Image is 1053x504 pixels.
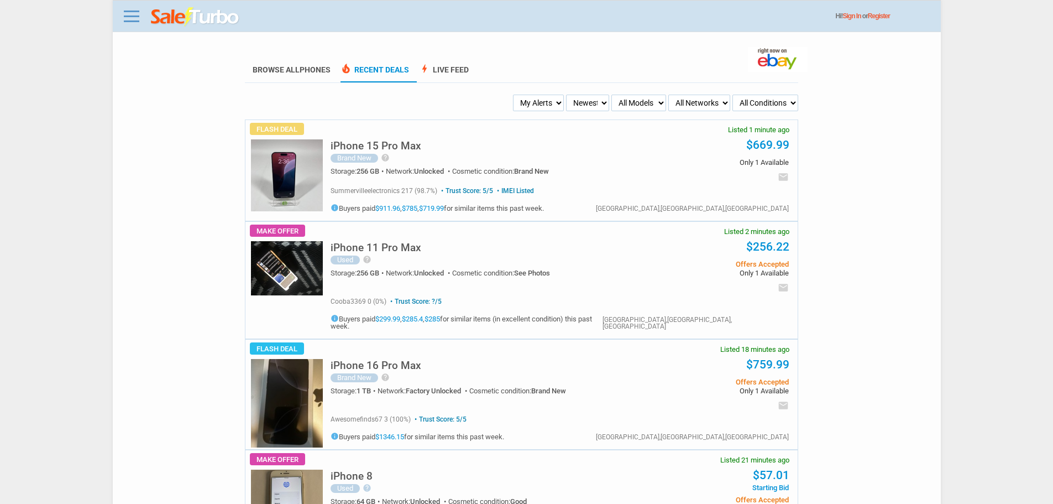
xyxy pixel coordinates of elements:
[331,204,544,212] h5: Buyers paid , , for similar items this past week.
[720,456,789,464] span: Listed 21 minutes ago
[251,359,323,448] img: s-l225.jpg
[414,269,444,277] span: Unlocked
[439,187,493,195] span: Trust Score: 5/5
[596,434,789,440] div: [GEOGRAPHIC_DATA],[GEOGRAPHIC_DATA],[GEOGRAPHIC_DATA]
[331,143,421,151] a: iPhone 15 Pro Max
[331,204,339,212] i: info
[746,240,789,253] a: $256.22
[300,65,331,74] span: Phones
[469,387,566,394] div: Cosmetic condition:
[331,484,360,493] div: Used
[746,138,789,152] a: $669.99
[250,342,304,355] span: Flash Deal
[340,63,352,74] span: local_fire_department
[253,65,331,74] a: Browse AllPhones
[331,314,603,330] h5: Buyers paid , , for similar items (in excellent condition) this past week.
[331,373,378,382] div: Brand New
[402,204,417,212] a: $785
[357,269,379,277] span: 256 GB
[622,159,788,166] span: Only 1 Available
[622,269,788,277] span: Only 1 Available
[151,7,240,27] img: saleturbo.com - Online Deals and Discount Coupons
[331,387,378,394] div: Storage:
[452,168,549,175] div: Cosmetic condition:
[406,387,461,395] span: Factory Unlocked
[388,298,442,305] span: Trust Score: ?/5
[419,65,469,82] a: boltLive Feed
[250,123,304,135] span: Flash Deal
[868,12,890,20] a: Register
[622,496,788,503] span: Offers Accepted
[250,453,305,465] span: Make Offer
[340,65,409,82] a: local_fire_departmentRecent Deals
[419,204,444,212] a: $719.99
[531,387,566,395] span: Brand New
[402,315,423,323] a: $285.4
[778,400,789,411] i: email
[514,167,549,175] span: Brand New
[412,415,467,423] span: Trust Score: 5/5
[251,241,323,295] img: s-l225.jpg
[375,204,400,212] a: $911.96
[363,484,371,492] i: help
[357,387,371,395] span: 1 TB
[778,282,789,293] i: email
[753,469,789,482] a: $57.01
[375,433,404,441] a: $1346.15
[414,167,444,175] span: Unlocked
[250,225,305,237] span: Make Offer
[331,471,373,481] h5: iPhone 8
[622,261,788,268] span: Offers Accepted
[425,315,440,323] a: $285
[836,12,843,20] span: Hi!
[331,432,339,440] i: info
[603,316,789,330] div: [GEOGRAPHIC_DATA],[GEOGRAPHIC_DATA],[GEOGRAPHIC_DATA]
[381,153,390,162] i: help
[331,298,386,305] span: cooba3369 0 (0%)
[862,12,890,20] span: or
[331,473,373,481] a: iPhone 8
[357,167,379,175] span: 256 GB
[331,314,339,323] i: info
[381,373,390,382] i: help
[331,415,411,423] span: awesomefinds67 3 (100%)
[778,172,789,183] i: email
[596,205,789,212] div: [GEOGRAPHIC_DATA],[GEOGRAPHIC_DATA],[GEOGRAPHIC_DATA]
[622,484,788,491] span: Starting Bid
[386,269,452,277] div: Network:
[843,12,861,20] a: Sign In
[452,269,550,277] div: Cosmetic condition:
[363,255,371,264] i: help
[331,242,421,253] h5: iPhone 11 Pro Max
[746,358,789,371] a: $759.99
[251,139,323,211] img: s-l225.jpg
[331,187,437,195] span: summervilleelectronics 217 (98.7%)
[495,187,534,195] span: IMEI Listed
[331,141,421,151] h5: iPhone 15 Pro Max
[331,256,360,264] div: Used
[728,126,789,133] span: Listed 1 minute ago
[622,387,788,394] span: Only 1 Available
[331,168,386,175] div: Storage:
[720,346,789,353] span: Listed 18 minutes ago
[331,360,421,371] h5: iPhone 16 Pro Max
[386,168,452,175] div: Network:
[375,315,400,323] a: $299.99
[378,387,469,394] div: Network:
[331,432,504,440] h5: Buyers paid for similar items this past week.
[724,228,789,235] span: Listed 2 minutes ago
[514,269,550,277] span: See Photos
[419,63,430,74] span: bolt
[331,245,421,253] a: iPhone 11 Pro Max
[622,378,788,386] span: Offers Accepted
[331,154,378,163] div: Brand New
[331,362,421,371] a: iPhone 16 Pro Max
[331,269,386,277] div: Storage:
